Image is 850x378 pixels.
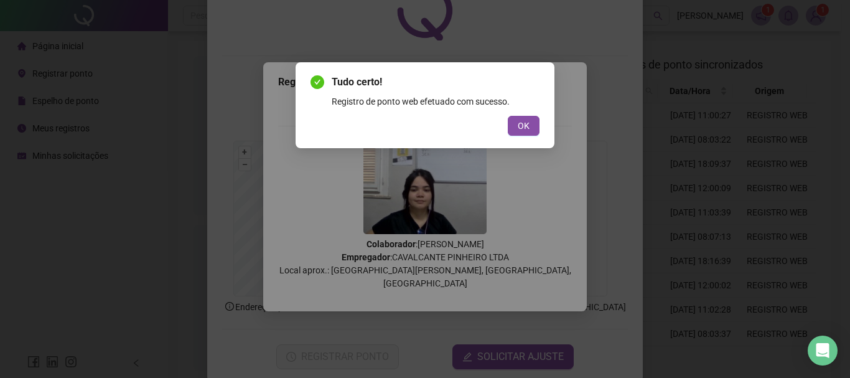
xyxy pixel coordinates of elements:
[518,119,530,133] span: OK
[332,75,539,90] span: Tudo certo!
[311,75,324,89] span: check-circle
[508,116,539,136] button: OK
[332,95,539,108] div: Registro de ponto web efetuado com sucesso.
[808,336,838,366] div: Open Intercom Messenger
